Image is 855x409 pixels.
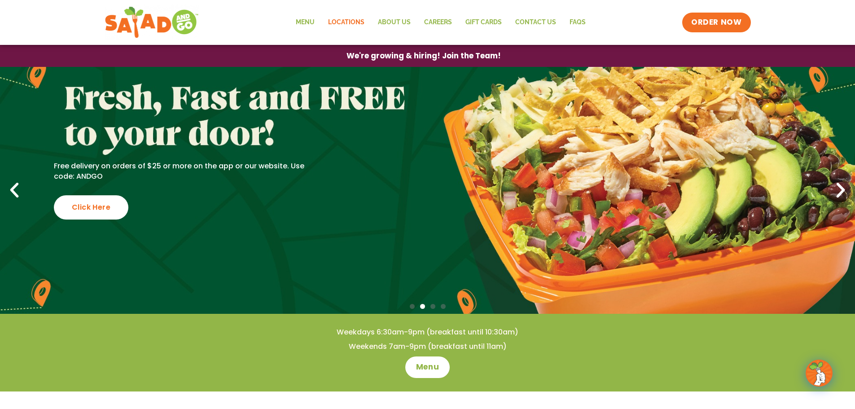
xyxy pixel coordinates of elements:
[18,327,837,337] h4: Weekdays 6:30am-9pm (breakfast until 10:30am)
[405,356,450,378] a: Menu
[420,304,425,309] span: Go to slide 2
[371,12,417,33] a: About Us
[289,12,321,33] a: Menu
[459,12,509,33] a: GIFT CARDS
[691,17,741,28] span: ORDER NOW
[682,13,750,32] a: ORDER NOW
[417,12,459,33] a: Careers
[410,304,415,309] span: Go to slide 1
[430,304,435,309] span: Go to slide 3
[289,12,592,33] nav: Menu
[563,12,592,33] a: FAQs
[18,342,837,352] h4: Weekends 7am-9pm (breakfast until 11am)
[333,45,514,66] a: We're growing & hiring! Join the Team!
[321,12,371,33] a: Locations
[509,12,563,33] a: Contact Us
[346,52,501,60] span: We're growing & hiring! Join the Team!
[54,161,318,181] p: Free delivery on orders of $25 or more on the app or our website. Use code: ANDGO
[441,304,446,309] span: Go to slide 4
[807,361,832,386] img: wpChatIcon
[105,4,199,40] img: new-SAG-logo-768×292
[416,362,439,373] span: Menu
[4,180,24,200] div: Previous slide
[831,180,851,200] div: Next slide
[54,195,128,220] div: Click Here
